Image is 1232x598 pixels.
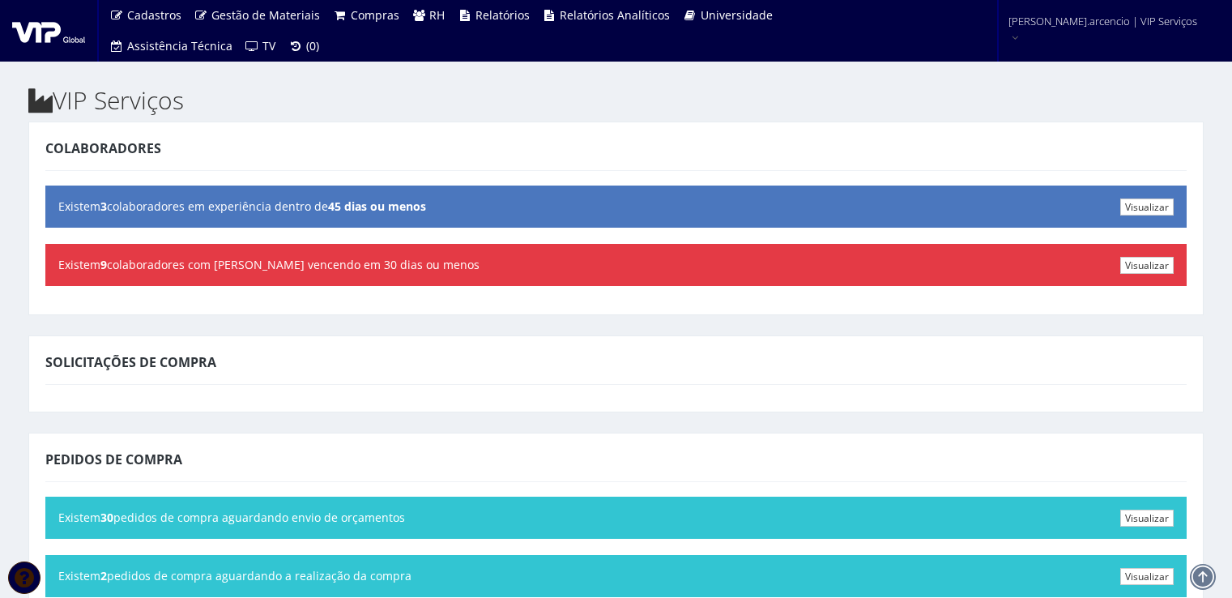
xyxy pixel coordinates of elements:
div: Existem pedidos de compra aguardando envio de orçamentos [45,497,1187,539]
span: Assistência Técnica [127,38,232,53]
div: Existem colaboradores em experiência dentro de [45,186,1187,228]
a: Assistência Técnica [103,31,239,62]
span: Pedidos de Compra [45,451,182,468]
a: TV [239,31,283,62]
span: Colaboradores [45,139,161,157]
b: 9 [100,257,107,272]
span: (0) [306,38,319,53]
span: TV [262,38,275,53]
b: 45 dias ou menos [328,199,426,214]
a: Visualizar [1120,257,1174,274]
a: Visualizar [1120,199,1174,216]
a: Visualizar [1120,510,1174,527]
b: 3 [100,199,107,214]
a: (0) [282,31,326,62]
span: Compras [351,7,399,23]
span: Solicitações de Compra [45,353,216,371]
span: Universidade [701,7,773,23]
span: Relatórios Analíticos [560,7,670,23]
b: 2 [100,568,107,583]
span: Cadastros [127,7,181,23]
span: RH [429,7,445,23]
span: Gestão de Materiais [211,7,320,23]
img: logo [12,19,85,43]
div: Existem pedidos de compra aguardando a realização da compra [45,555,1187,597]
b: 30 [100,510,113,525]
span: [PERSON_NAME].arcencio | VIP Serviços [1008,13,1197,29]
a: Visualizar [1120,568,1174,585]
span: Relatórios [475,7,530,23]
h2: VIP Serviços [28,87,1204,113]
div: Existem colaboradores com [PERSON_NAME] vencendo em 30 dias ou menos [45,244,1187,286]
